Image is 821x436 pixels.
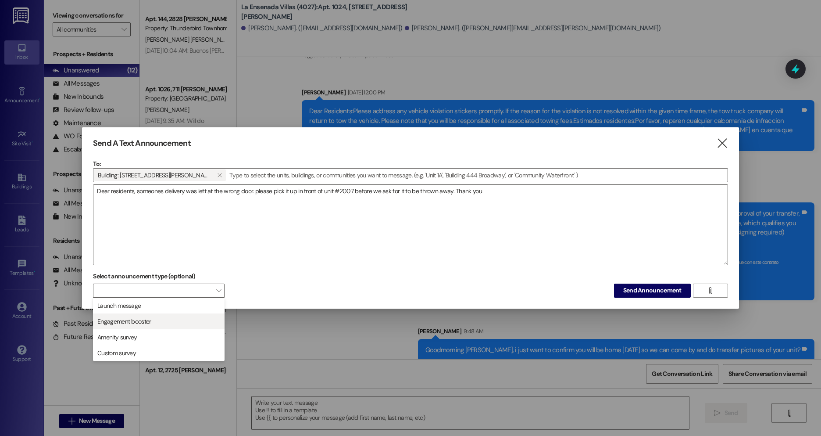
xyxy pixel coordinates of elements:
[217,172,222,179] i: 
[623,286,682,295] span: Send Announcement
[93,184,728,265] div: Dear residents, someones delivery was left at the wrong door. please pick it up in front of unit ...
[97,333,137,342] span: Amenity survey
[213,169,226,181] button: Building: 711 Nelson A
[93,270,196,283] label: Select announcement type (optional)
[716,139,728,148] i: 
[97,317,151,326] span: Engagement booster
[97,301,141,310] span: Launch message
[93,159,728,168] p: To:
[614,284,691,298] button: Send Announcement
[227,169,728,182] input: Type to select the units, buildings, or communities you want to message. (e.g. 'Unit 1A', 'Buildi...
[97,349,136,357] span: Custom survey
[707,287,714,294] i: 
[93,138,190,148] h3: Send A Text Announcement
[93,185,728,265] textarea: Dear residents, someones delivery was left at the wrong door. please pick it up in front of unit ...
[98,169,209,181] span: Building: 711 Nelson A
